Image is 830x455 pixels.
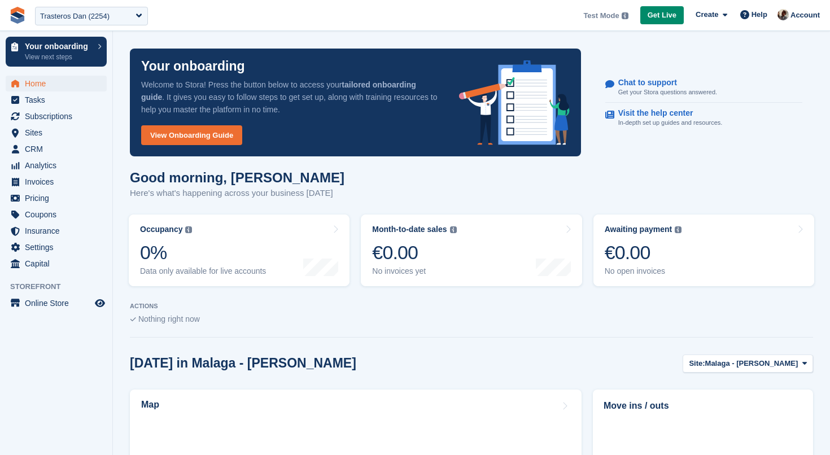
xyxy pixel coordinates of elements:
div: €0.00 [372,241,456,264]
span: Capital [25,256,93,272]
span: Get Live [648,10,676,21]
span: Invoices [25,174,93,190]
a: menu [6,223,107,239]
div: €0.00 [605,241,682,264]
span: Test Mode [583,10,619,21]
a: menu [6,174,107,190]
a: menu [6,295,107,311]
p: View next steps [25,52,92,62]
img: icon-info-grey-7440780725fd019a000dd9b08b2336e03edf1995a4989e88bcd33f0948082b44.svg [622,12,628,19]
a: menu [6,141,107,157]
a: Month-to-date sales €0.00 No invoices yet [361,215,582,286]
img: icon-info-grey-7440780725fd019a000dd9b08b2336e03edf1995a4989e88bcd33f0948082b44.svg [675,226,682,233]
span: Home [25,76,93,91]
a: menu [6,256,107,272]
span: Storefront [10,281,112,292]
span: Create [696,9,718,20]
p: Welcome to Stora! Press the button below to access your . It gives you easy to follow steps to ge... [141,78,441,116]
span: Analytics [25,158,93,173]
span: Settings [25,239,93,255]
a: Awaiting payment €0.00 No open invoices [593,215,814,286]
div: Trasteros Dan (2254) [40,11,110,22]
h2: Move ins / outs [604,399,802,413]
span: Account [790,10,820,21]
a: menu [6,158,107,173]
span: Online Store [25,295,93,311]
h2: Map [141,400,159,410]
div: Data only available for live accounts [140,266,266,276]
img: blank_slate_check_icon-ba018cac091ee9be17c0a81a6c232d5eb81de652e7a59be601be346b1b6ddf79.svg [130,317,136,322]
span: Nothing right now [138,314,200,323]
a: menu [6,125,107,141]
a: menu [6,207,107,222]
span: Pricing [25,190,93,206]
div: Awaiting payment [605,225,672,234]
a: Preview store [93,296,107,310]
span: Sites [25,125,93,141]
img: onboarding-info-6c161a55d2c0e0a8cae90662b2fe09162a5109e8cc188191df67fb4f79e88e88.svg [459,60,570,145]
p: In-depth set up guides and resources. [618,118,723,128]
span: Subscriptions [25,108,93,124]
p: Your onboarding [141,60,245,73]
a: Visit the help center In-depth set up guides and resources. [605,103,802,133]
h1: Good morning, [PERSON_NAME] [130,170,344,185]
span: Insurance [25,223,93,239]
span: Tasks [25,92,93,108]
p: Visit the help center [618,108,714,118]
p: Get your Stora questions answered. [618,88,717,97]
a: menu [6,108,107,124]
img: Patrick Blanc [777,9,789,20]
h2: [DATE] in Malaga - [PERSON_NAME] [130,356,356,371]
a: Occupancy 0% Data only available for live accounts [129,215,350,286]
div: Occupancy [140,225,182,234]
img: icon-info-grey-7440780725fd019a000dd9b08b2336e03edf1995a4989e88bcd33f0948082b44.svg [185,226,192,233]
a: menu [6,76,107,91]
a: View Onboarding Guide [141,125,242,145]
div: Month-to-date sales [372,225,447,234]
p: Your onboarding [25,42,92,50]
a: Your onboarding View next steps [6,37,107,67]
a: Get Live [640,6,684,25]
img: stora-icon-8386f47178a22dfd0bd8f6a31ec36ba5ce8667c1dd55bd0f319d3a0aa187defe.svg [9,7,26,24]
img: icon-info-grey-7440780725fd019a000dd9b08b2336e03edf1995a4989e88bcd33f0948082b44.svg [450,226,457,233]
p: Here's what's happening across your business [DATE] [130,187,344,200]
a: menu [6,190,107,206]
div: No invoices yet [372,266,456,276]
div: 0% [140,241,266,264]
span: Malaga - [PERSON_NAME] [705,358,798,369]
div: No open invoices [605,266,682,276]
a: menu [6,92,107,108]
a: Chat to support Get your Stora questions answered. [605,72,802,103]
span: Coupons [25,207,93,222]
span: Site: [689,358,705,369]
p: ACTIONS [130,303,813,310]
span: Help [752,9,767,20]
button: Site: Malaga - [PERSON_NAME] [683,355,813,373]
a: menu [6,239,107,255]
p: Chat to support [618,78,708,88]
span: CRM [25,141,93,157]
